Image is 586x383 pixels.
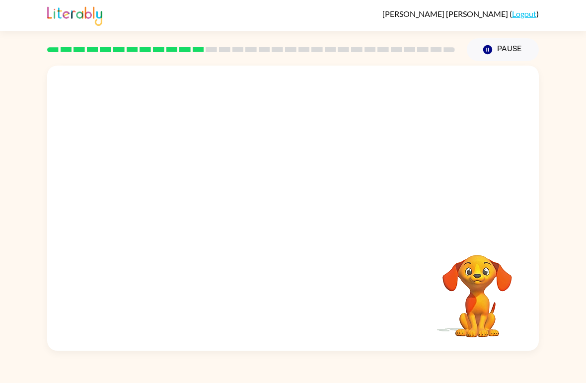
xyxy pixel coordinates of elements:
span: [PERSON_NAME] [PERSON_NAME] [382,9,510,18]
div: ( ) [382,9,539,18]
img: Literably [47,4,102,26]
button: Pause [467,38,539,61]
video: Your browser must support playing .mp4 files to use Literably. Please try using another browser. [428,239,527,339]
a: Logout [512,9,536,18]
